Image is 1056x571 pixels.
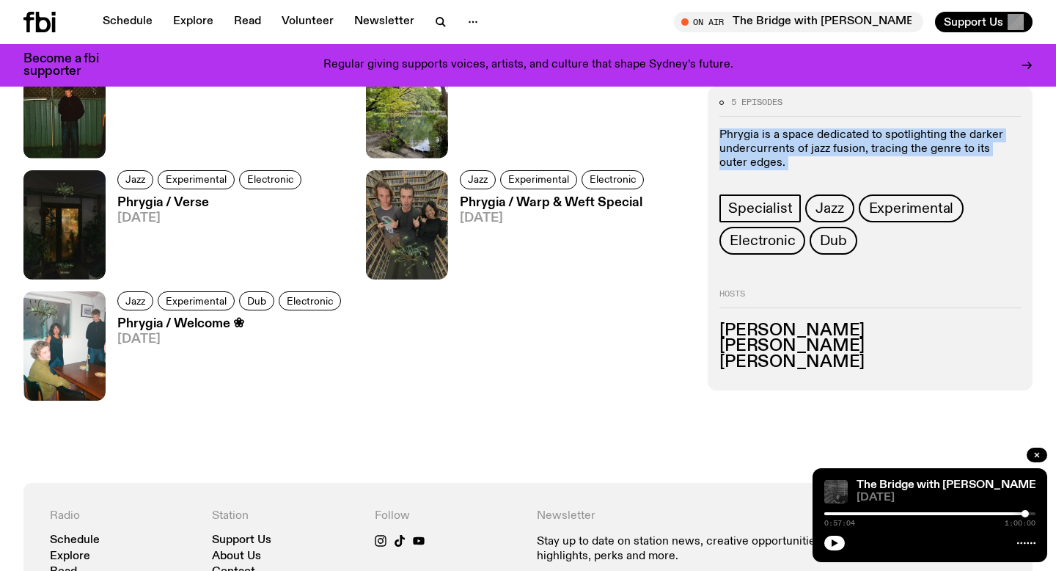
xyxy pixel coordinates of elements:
[582,170,644,189] a: Electronic
[164,12,222,32] a: Explore
[820,233,846,249] span: Dub
[857,479,1040,491] a: The Bridge with [PERSON_NAME]
[730,233,795,249] span: Electronic
[166,174,227,185] span: Experimental
[345,12,423,32] a: Newsletter
[50,509,194,523] h4: Radio
[590,174,636,185] span: Electronic
[719,338,1021,354] h3: [PERSON_NAME]
[537,509,844,523] h4: Newsletter
[106,56,164,158] a: Phrygia[DATE]
[719,323,1021,339] h3: [PERSON_NAME]
[117,197,306,209] h3: Phrygia / Verse
[117,170,153,189] a: Jazz
[500,170,577,189] a: Experimental
[719,128,1021,171] p: Phrygia is a space dedicated to spotlighting the darker undercurrents of jazz fusion, tracing the...
[731,98,782,106] span: 5 episodes
[869,200,954,217] span: Experimental
[375,509,519,523] h4: Follow
[805,194,854,222] a: Jazz
[719,227,805,255] a: Electronic
[468,174,488,185] span: Jazz
[23,48,106,158] img: A greeny-grainy film photo of Bela, John and Bindi at night. They are standing in a backyard on g...
[158,170,235,189] a: Experimental
[273,12,342,32] a: Volunteer
[857,492,1035,503] span: [DATE]
[117,291,153,310] a: Jazz
[106,197,306,280] a: Phrygia / Verse[DATE]
[460,170,496,189] a: Jazz
[279,291,341,310] a: Electronic
[674,12,923,32] button: On AirThe Bridge with [PERSON_NAME]
[212,509,356,523] h4: Station
[944,15,1003,29] span: Support Us
[460,212,648,225] span: [DATE]
[460,197,648,209] h3: Phrygia / Warp & Weft Special
[239,170,301,189] a: Electronic
[106,318,345,401] a: Phrygia / Welcome ❀[DATE]
[212,551,261,562] a: About Us
[824,520,855,527] span: 0:57:04
[50,535,100,546] a: Schedule
[815,200,843,217] span: Jazz
[50,551,90,562] a: Explore
[117,333,345,346] span: [DATE]
[247,174,293,185] span: Electronic
[728,200,792,217] span: Specialist
[225,12,270,32] a: Read
[239,291,274,310] a: Dub
[287,295,333,306] span: Electronic
[117,318,345,330] h3: Phrygia / Welcome ❀
[537,535,844,563] p: Stay up to date on station news, creative opportunities, highlights, perks and more.
[859,194,964,222] a: Experimental
[23,53,117,78] h3: Become a fbi supporter
[719,290,1021,308] h2: Hosts
[810,227,857,255] a: Dub
[323,59,733,72] p: Regular giving supports voices, artists, and culture that shape Sydney’s future.
[247,295,266,306] span: Dub
[508,174,569,185] span: Experimental
[117,212,306,225] span: [DATE]
[158,291,235,310] a: Experimental
[125,295,145,306] span: Jazz
[166,295,227,306] span: Experimental
[719,194,801,222] a: Specialist
[448,197,648,280] a: Phrygia / Warp & Weft Special[DATE]
[719,354,1021,371] h3: [PERSON_NAME]
[448,56,568,158] a: Phrygia / Dwelling[DATE]
[212,535,271,546] a: Support Us
[1005,520,1035,527] span: 1:00:00
[125,174,145,185] span: Jazz
[935,12,1033,32] button: Support Us
[94,12,161,32] a: Schedule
